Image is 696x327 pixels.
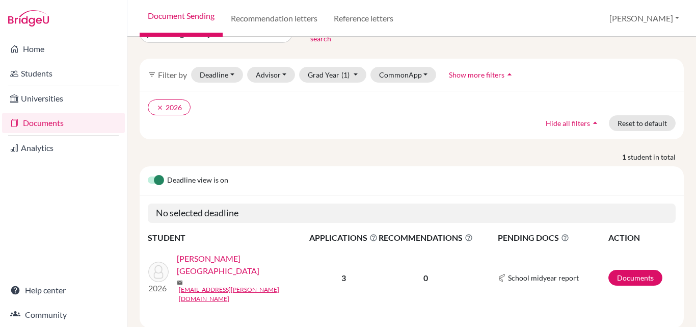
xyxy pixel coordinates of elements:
[2,39,125,59] a: Home
[546,119,590,128] span: Hide all filters
[148,204,676,223] h5: No selected deadline
[2,280,125,300] a: Help center
[2,138,125,158] a: Analytics
[608,270,662,286] a: Documents
[622,152,628,162] strong: 1
[177,253,316,277] a: [PERSON_NAME][GEOGRAPHIC_DATA]
[508,272,579,283] span: School midyear report
[608,231,676,244] th: ACTION
[449,70,504,79] span: Show more filters
[341,70,350,79] span: (1)
[2,63,125,84] a: Students
[158,70,187,80] span: Filter by
[590,118,600,128] i: arrow_drop_up
[379,272,473,284] p: 0
[179,285,316,304] a: [EMAIL_ADDRESS][PERSON_NAME][DOMAIN_NAME]
[609,115,676,131] button: Reset to default
[167,174,228,187] span: Deadline view is on
[628,152,684,162] span: student in total
[2,88,125,109] a: Universities
[191,67,243,83] button: Deadline
[2,305,125,325] a: Community
[247,67,296,83] button: Advisor
[156,104,164,111] i: clear
[537,115,609,131] button: Hide all filtersarrow_drop_up
[498,274,506,282] img: Common App logo
[504,69,515,80] i: arrow_drop_up
[148,99,191,115] button: clear2026
[148,231,309,244] th: STUDENT
[379,232,473,244] span: RECOMMENDATIONS
[148,262,169,282] img: Ramos, Sofia
[309,232,378,244] span: APPLICATIONS
[498,232,607,244] span: PENDING DOCS
[177,280,183,286] span: mail
[8,10,49,27] img: Bridge-U
[2,113,125,133] a: Documents
[148,70,156,79] i: filter_list
[299,67,366,83] button: Grad Year(1)
[440,67,523,83] button: Show more filtersarrow_drop_up
[605,9,684,28] button: [PERSON_NAME]
[370,67,437,83] button: CommonApp
[148,282,169,294] p: 2026
[341,273,346,283] b: 3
